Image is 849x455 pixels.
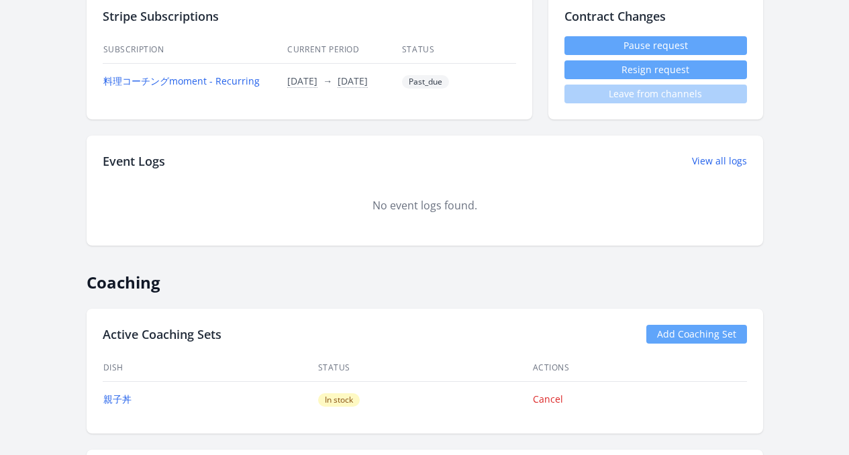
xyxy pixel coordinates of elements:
[103,152,165,170] h2: Event Logs
[692,154,747,168] a: View all logs
[103,325,221,344] h2: Active Coaching Sets
[564,85,747,103] span: Leave from channels
[401,36,516,64] th: Status
[402,75,449,89] span: Past_due
[564,36,747,55] a: Pause request
[287,74,317,88] button: [DATE]
[103,197,747,213] div: No event logs found.
[103,354,317,382] th: Dish
[103,393,132,405] a: 親子丼
[564,7,747,26] h2: Contract Changes
[533,393,563,405] a: Cancel
[287,36,401,64] th: Current Period
[564,60,747,79] button: Resign request
[318,393,360,407] span: In stock
[87,262,763,293] h2: Coaching
[646,325,747,344] a: Add Coaching Set
[323,74,332,87] span: →
[103,36,287,64] th: Subscription
[103,74,260,87] a: 料理コーチングmoment - Recurring
[103,7,516,26] h2: Stripe Subscriptions
[532,354,747,382] th: Actions
[317,354,532,382] th: Status
[338,74,368,88] button: [DATE]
